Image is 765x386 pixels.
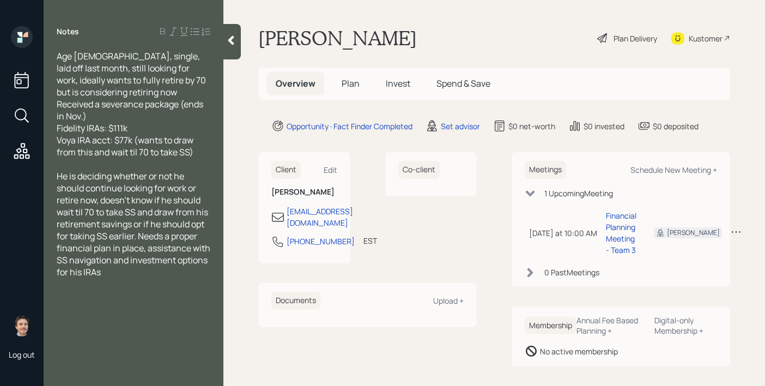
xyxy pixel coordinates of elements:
h6: Documents [271,292,320,310]
div: [DATE] at 10:00 AM [529,227,597,239]
div: Set advisor [441,120,480,132]
h6: [PERSON_NAME] [271,188,337,197]
span: Plan [342,77,360,89]
h6: Client [271,161,301,179]
span: Invest [386,77,410,89]
div: [PERSON_NAME] [667,228,720,238]
img: robby-grisanti-headshot.png [11,315,33,336]
h6: Meetings [525,161,566,179]
div: Upload + [433,295,464,306]
div: $0 invested [584,120,624,132]
h1: [PERSON_NAME] [258,26,417,50]
h6: Membership [525,317,576,335]
div: 0 Past Meeting s [544,267,599,278]
span: Age [DEMOGRAPHIC_DATA], single, laid off last month, still looking for work, ideally wants to ful... [57,50,208,158]
div: $0 net-worth [508,120,555,132]
div: Annual Fee Based Planning + [576,315,646,336]
span: He is deciding whether or not he should continue looking for work or retire now, doesn't know if ... [57,170,212,278]
span: Overview [276,77,315,89]
div: No active membership [540,346,618,357]
div: $0 deposited [653,120,699,132]
span: Spend & Save [436,77,490,89]
div: Schedule New Meeting + [630,165,717,175]
div: EST [363,235,377,246]
div: Log out [9,349,35,360]
div: Opportunity · Fact Finder Completed [287,120,412,132]
div: Financial Planning Meeting - Team 3 [606,210,636,256]
div: Digital-only Membership + [654,315,717,336]
div: [PHONE_NUMBER] [287,236,355,247]
label: Notes [57,26,79,37]
h6: Co-client [398,161,440,179]
div: Edit [324,165,337,175]
div: [EMAIL_ADDRESS][DOMAIN_NAME] [287,206,353,228]
div: Plan Delivery [614,33,657,44]
div: Kustomer [689,33,722,44]
div: 1 Upcoming Meeting [544,188,613,199]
